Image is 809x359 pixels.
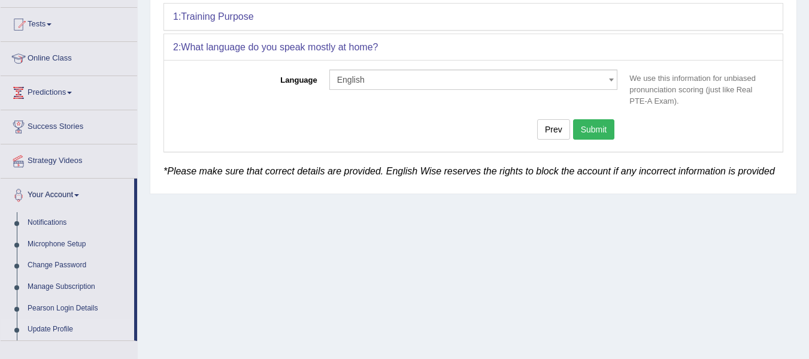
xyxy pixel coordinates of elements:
a: Change Password [22,255,134,276]
b: What language do you speak mostly at home? [181,42,378,52]
b: Training Purpose [181,11,253,22]
a: Pearson Login Details [22,298,134,319]
p: We use this information for unbiased pronunciation scoring (just like Real PTE-A Exam). [623,73,774,107]
button: Prev [537,119,570,140]
a: Success Stories [1,110,137,140]
div: 1: [164,4,783,30]
a: Update Profile [22,319,134,340]
a: Online Class [1,42,137,72]
a: Your Account [1,179,134,209]
em: *Please make sure that correct details are provided. English Wise reserves the rights to block th... [163,166,775,176]
a: Predictions [1,76,137,106]
div: 2: [164,34,783,61]
a: Microphone Setup [22,234,134,255]
a: Manage Subscription [22,276,134,298]
label: Language [173,70,323,86]
a: Strategy Videos [1,144,137,174]
a: Notifications [22,212,134,234]
span: English [329,70,618,90]
span: English [337,74,603,86]
a: Tests [1,8,137,38]
button: Submit [573,119,615,140]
